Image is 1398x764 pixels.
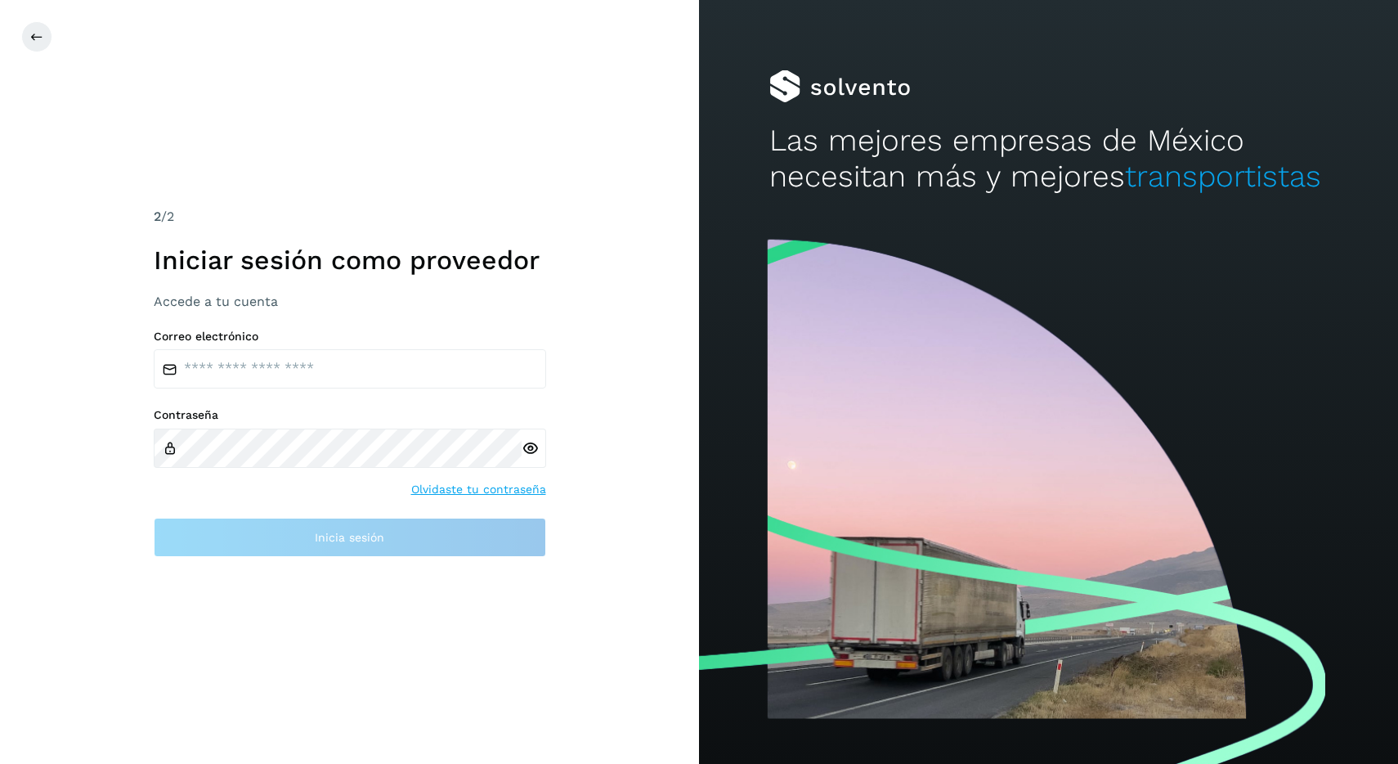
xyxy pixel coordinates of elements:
h2: Las mejores empresas de México necesitan más y mejores [769,123,1329,195]
span: 2 [154,209,161,224]
h3: Accede a tu cuenta [154,294,546,309]
button: Inicia sesión [154,518,546,557]
div: /2 [154,207,546,227]
h1: Iniciar sesión como proveedor [154,245,546,276]
label: Correo electrónico [154,330,546,344]
a: Olvidaste tu contraseña [411,481,546,498]
label: Contraseña [154,408,546,422]
span: Inicia sesión [315,532,384,543]
span: transportistas [1125,159,1321,194]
